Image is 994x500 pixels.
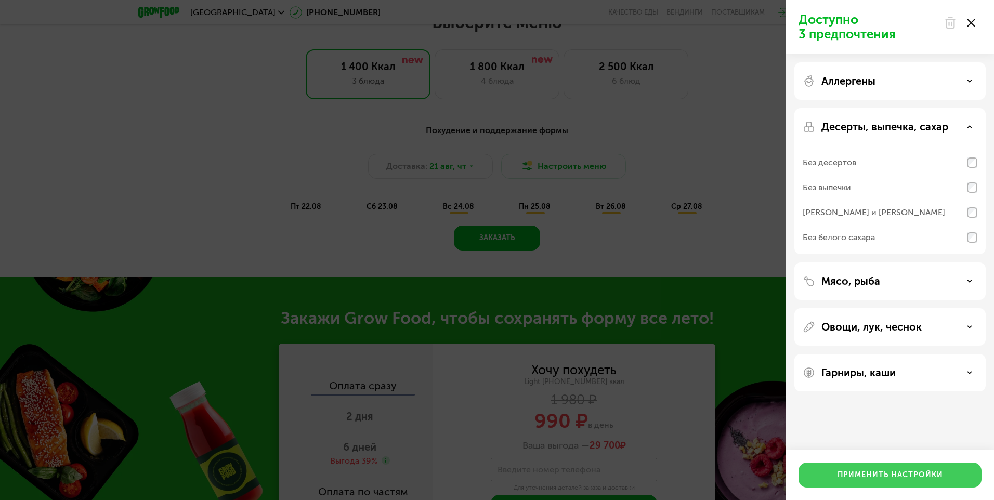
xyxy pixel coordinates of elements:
[821,366,896,379] p: Гарниры, каши
[821,75,875,87] p: Аллергены
[799,12,938,42] p: Доступно 3 предпочтения
[799,463,982,488] button: Применить настройки
[803,156,856,169] div: Без десертов
[821,321,922,333] p: Овощи, лук, чеснок
[821,275,880,287] p: Мясо, рыба
[838,470,943,480] div: Применить настройки
[821,121,948,133] p: Десерты, выпечка, сахар
[803,231,875,244] div: Без белого сахара
[803,206,945,219] div: [PERSON_NAME] и [PERSON_NAME]
[803,181,851,194] div: Без выпечки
